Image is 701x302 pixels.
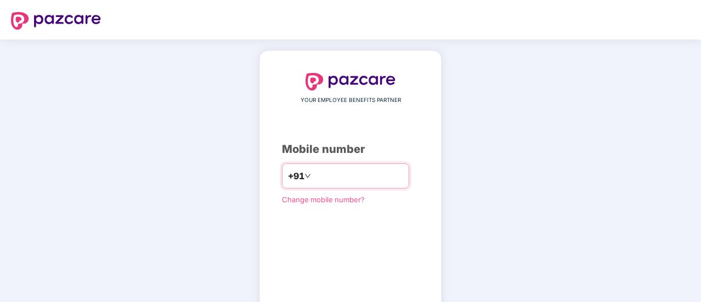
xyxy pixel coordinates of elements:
span: down [304,173,311,179]
a: Change mobile number? [282,195,365,204]
div: Mobile number [282,141,419,158]
img: logo [11,12,101,30]
span: +91 [288,169,304,183]
img: logo [306,73,395,90]
span: YOUR EMPLOYEE BENEFITS PARTNER [301,96,401,105]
